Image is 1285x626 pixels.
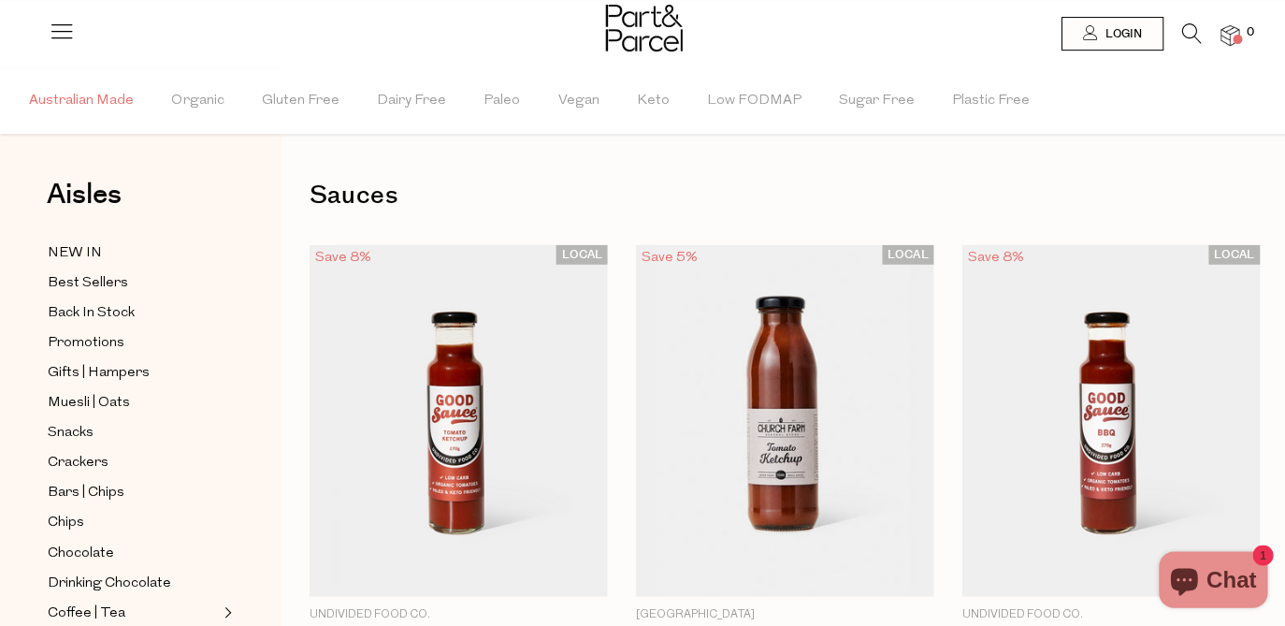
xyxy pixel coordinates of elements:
h1: Sauces [309,173,1257,216]
a: Muesli | Oats [48,390,218,414]
span: Keto [635,68,668,134]
a: Back In Stock [48,300,218,324]
span: 0 [1238,24,1255,41]
span: Coffee | Tea [48,601,125,623]
a: NEW IN [48,240,218,264]
p: [GEOGRAPHIC_DATA] [634,604,931,621]
span: Back In Stock [48,301,135,324]
span: Snacks [48,421,94,444]
span: Muesli | Oats [48,391,130,414]
span: Promotions [48,331,124,354]
span: Crackers [48,451,108,473]
a: Snacks [48,420,218,444]
a: Best Sellers [48,270,218,294]
span: Sugar Free [837,68,912,134]
img: Tomato Ketchup [634,244,931,595]
span: LOCAL [880,244,931,264]
span: Vegan [556,68,598,134]
span: Low FODMAP [705,68,800,134]
span: Gifts | Hampers [48,361,150,384]
div: Save 5% [634,244,701,269]
inbox-online-store-chat: Shopify online store chat [1150,550,1270,611]
span: Chocolate [48,541,114,563]
p: Undivided Food Co. [309,604,606,621]
span: LOCAL [555,244,606,264]
span: Chips [48,511,84,533]
span: Dairy Free [376,68,445,134]
button: Expand/Collapse Coffee | Tea [219,600,232,622]
span: Best Sellers [48,271,128,294]
span: Paleo [483,68,519,134]
span: Gluten Free [261,68,339,134]
span: Drinking Chocolate [48,571,171,593]
a: Drinking Chocolate [48,570,218,593]
a: Gifts | Hampers [48,360,218,384]
a: Chocolate [48,540,218,563]
a: 0 [1218,25,1236,45]
div: Save 8% [960,244,1027,269]
span: NEW IN [48,241,102,264]
a: Promotions [48,330,218,354]
span: Organic [171,68,224,134]
img: BBQ Sauce [960,244,1257,595]
a: Chips [48,510,218,533]
span: Login [1098,26,1139,42]
p: Undivided Food Co. [960,604,1257,621]
span: Aisles [47,173,122,214]
img: Part&Parcel [604,5,681,51]
span: Bars | Chips [48,481,124,503]
div: Save 8% [309,244,376,269]
a: Login [1059,17,1161,51]
span: LOCAL [1206,244,1257,264]
span: Plastic Free [949,68,1027,134]
a: Bars | Chips [48,480,218,503]
a: Aisles [47,180,122,226]
a: Coffee | Tea [48,600,218,623]
img: Tomato Ketchup [309,244,606,595]
a: Crackers [48,450,218,473]
span: Australian Made [29,68,134,134]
